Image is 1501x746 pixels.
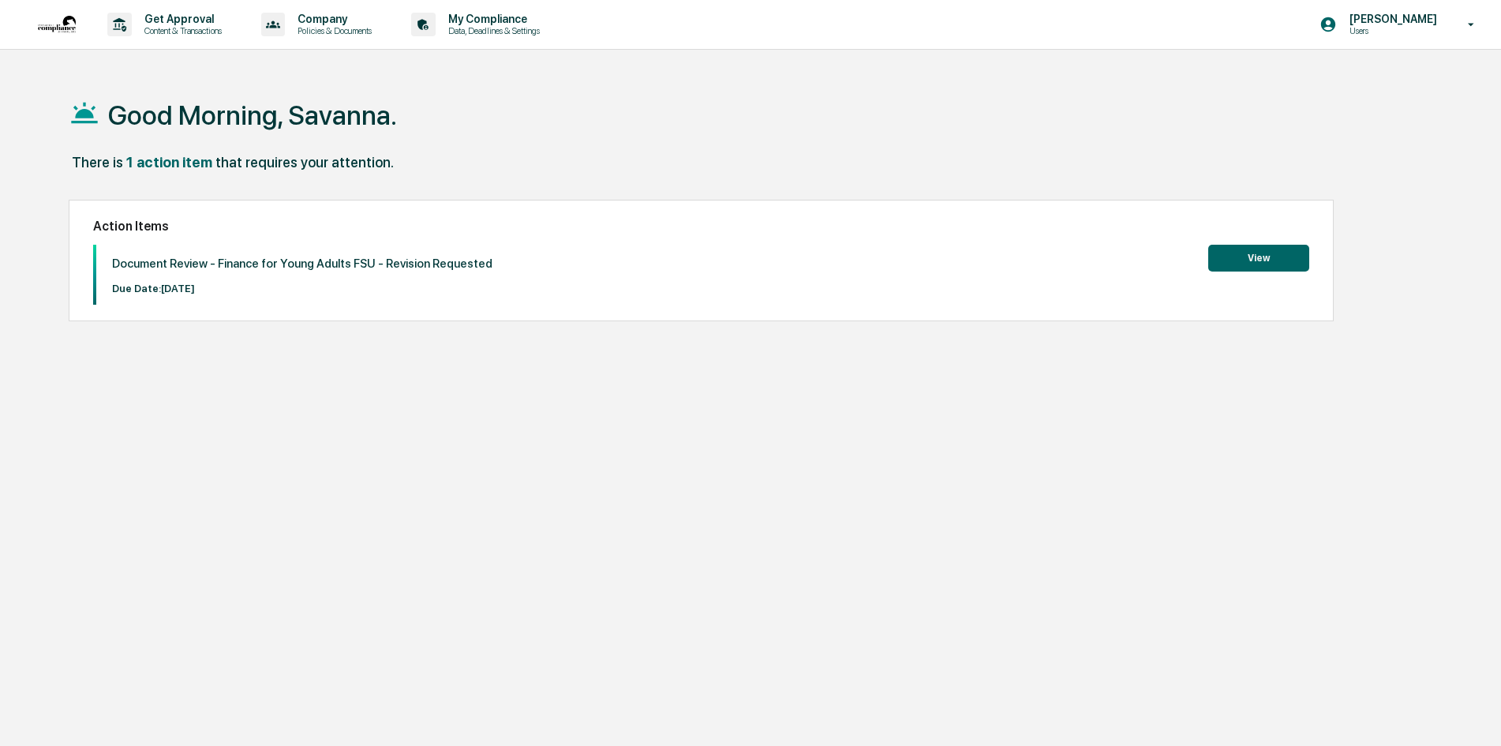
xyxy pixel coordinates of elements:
[1337,25,1445,36] p: Users
[93,219,1309,234] h2: Action Items
[38,16,76,33] img: logo
[72,154,123,171] div: There is
[112,257,492,271] p: Document Review - Finance for Young Adults FSU - Revision Requested
[112,283,492,294] p: Due Date: [DATE]
[436,25,548,36] p: Data, Deadlines & Settings
[126,154,212,171] div: 1 action item
[1208,249,1309,264] a: View
[132,25,230,36] p: Content & Transactions
[436,13,548,25] p: My Compliance
[1208,245,1309,272] button: View
[215,154,394,171] div: that requires your attention.
[108,99,397,131] h1: Good Morning, Savanna.
[285,25,380,36] p: Policies & Documents
[132,13,230,25] p: Get Approval
[285,13,380,25] p: Company
[1337,13,1445,25] p: [PERSON_NAME]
